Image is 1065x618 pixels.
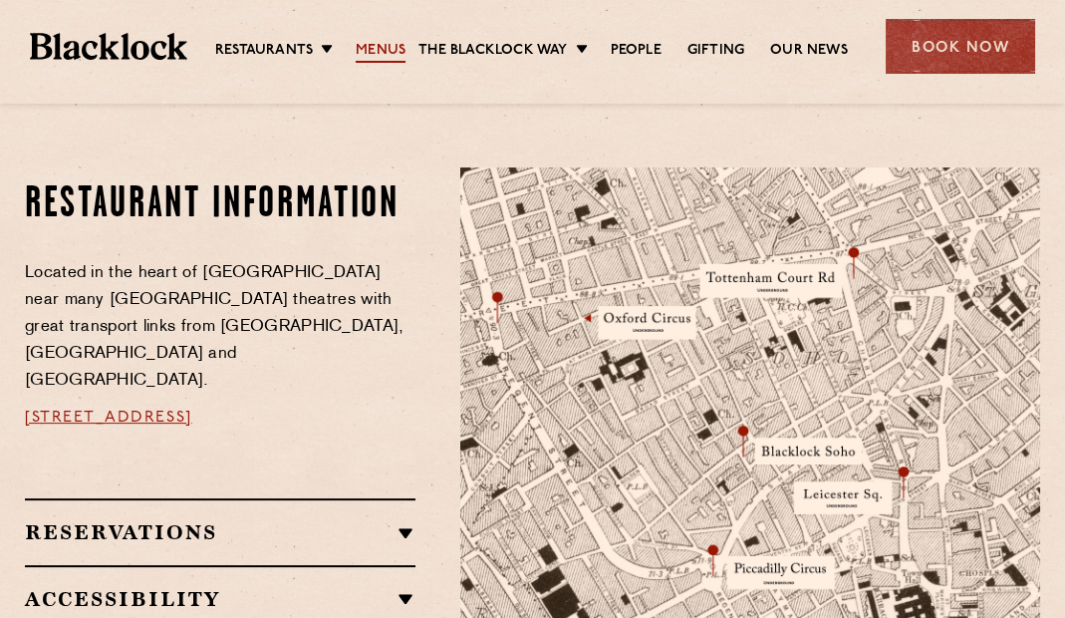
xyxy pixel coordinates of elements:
[215,41,313,63] a: Restaurants
[30,33,187,60] img: BL_Textured_Logo-footer-cropped.svg
[611,41,662,63] a: People
[25,587,415,611] h2: Accessibility
[886,19,1035,74] div: Book Now
[687,41,744,63] a: Gifting
[25,180,415,230] h2: Restaurant information
[418,41,567,63] a: The Blacklock Way
[356,41,405,63] a: Menus
[25,520,415,544] h2: Reservations
[25,260,415,395] p: Located in the heart of [GEOGRAPHIC_DATA] near many [GEOGRAPHIC_DATA] theatres with great transpo...
[770,41,848,63] a: Our News
[25,410,192,426] a: [STREET_ADDRESS]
